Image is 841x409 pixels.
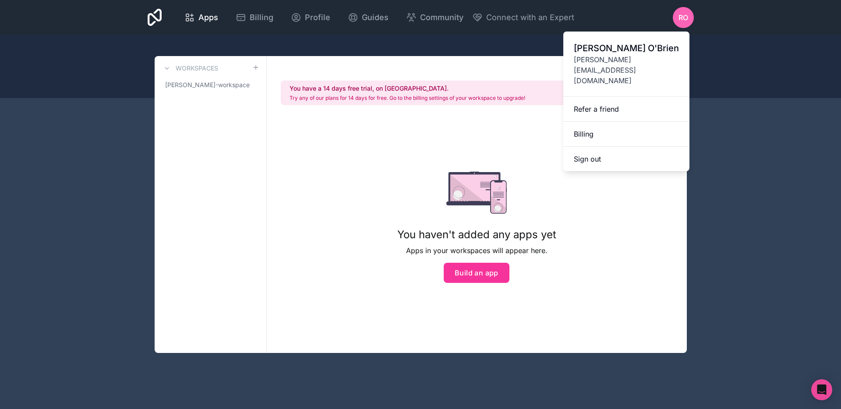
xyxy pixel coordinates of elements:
span: Connect with an Expert [486,11,574,24]
span: Profile [305,11,330,24]
h3: Workspaces [176,64,218,73]
a: Community [399,8,470,27]
a: Guides [341,8,396,27]
a: Billing [563,122,689,147]
p: Try any of our plans for 14 days for free. Go to the billing settings of your workspace to upgrade! [290,95,525,102]
a: [PERSON_NAME]-workspace [162,77,259,93]
span: Guides [362,11,389,24]
span: [PERSON_NAME]-workspace [165,81,250,89]
h2: You have a 14 days free trial, on [GEOGRAPHIC_DATA]. [290,84,525,93]
div: Open Intercom Messenger [811,379,832,400]
button: Sign out [563,147,689,171]
a: Refer a friend [563,97,689,122]
span: Apps [198,11,218,24]
span: Community [420,11,463,24]
span: Billing [250,11,273,24]
span: [PERSON_NAME] O'Brien [574,42,679,54]
span: RO [678,12,688,23]
a: Profile [284,8,337,27]
button: Connect with an Expert [472,11,574,24]
img: empty state [446,172,507,214]
a: Apps [177,8,225,27]
p: Apps in your workspaces will appear here. [397,245,556,256]
span: [PERSON_NAME][EMAIL_ADDRESS][DOMAIN_NAME] [574,54,679,86]
a: Workspaces [162,63,218,74]
a: Billing [229,8,280,27]
h1: You haven't added any apps yet [397,228,556,242]
button: Build an app [444,263,509,283]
